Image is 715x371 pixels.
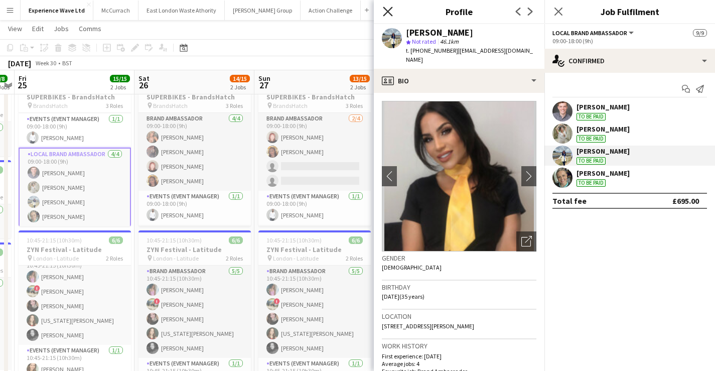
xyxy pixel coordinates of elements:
span: London - Latitude [273,255,319,262]
div: [PERSON_NAME] [577,147,630,156]
app-card-role: Brand Ambassador5/510:45-21:15 (10h30m)[PERSON_NAME]![PERSON_NAME][PERSON_NAME][US_STATE][PERSON_... [258,266,371,358]
span: | [EMAIL_ADDRESS][DOMAIN_NAME] [406,47,533,63]
span: BrandsHatch [153,102,188,109]
div: 2 Jobs [350,83,369,91]
span: [DATE] (35 years) [382,293,424,300]
span: BrandsHatch [33,102,68,109]
app-card-role: Brand Ambassador2/409:00-18:00 (9h)[PERSON_NAME][PERSON_NAME] [258,113,371,191]
span: Comms [79,24,101,33]
app-card-role: Events (Event Manager)1/109:00-18:00 (9h)[PERSON_NAME] [19,113,131,148]
span: 2 Roles [346,255,363,262]
span: 10:45-21:15 (10h30m) [147,236,202,244]
app-card-role: Brand Ambassador5/510:45-21:15 (10h30m)[PERSON_NAME]![PERSON_NAME][PERSON_NAME][US_STATE][PERSON_... [19,253,131,345]
div: Total fee [552,196,587,206]
h3: ZYN Festival - Latitude [19,245,131,254]
span: 9/9 [693,29,707,37]
span: BrandsHatch [273,102,308,109]
span: 15/15 [110,75,130,82]
app-card-role: Events (Event Manager)1/109:00-18:00 (9h)[PERSON_NAME] [258,191,371,225]
span: Fri [19,74,27,83]
span: 3 Roles [106,102,123,109]
button: East London Waste Athority [138,1,225,20]
h3: Birthday [382,283,536,292]
h3: SUPERBIKES - BrandsHatch [19,92,131,101]
span: 10:45-21:15 (10h30m) [266,236,322,244]
button: Action Challenge [301,1,361,20]
span: 6/6 [229,236,243,244]
h3: Gender [382,254,536,263]
div: To be paid [577,179,606,187]
span: 46.1km [438,38,461,45]
app-card-role: Local Brand Ambassador4/409:00-18:00 (9h)[PERSON_NAME][PERSON_NAME][PERSON_NAME][PERSON_NAME] [19,148,131,227]
a: Comms [75,22,105,35]
span: ! [274,298,280,304]
div: [PERSON_NAME] [406,28,473,37]
h3: Work history [382,341,536,350]
div: 09:00-18:00 (9h) [552,37,707,45]
button: Local Brand Ambassador [552,29,635,37]
p: Average jobs: 4 [382,360,536,367]
h3: Location [382,312,536,321]
span: 26 [137,79,150,91]
h3: Job Fulfilment [544,5,715,18]
div: To be paid [577,113,606,120]
button: [PERSON_NAME] Group [225,1,301,20]
span: London - Latitude [153,255,199,262]
div: £695.00 [672,196,699,206]
span: Edit [32,24,44,33]
span: ! [154,298,160,304]
span: 13/15 [350,75,370,82]
app-card-role: Brand Ambassador4/409:00-18:00 (9h)[PERSON_NAME][PERSON_NAME][PERSON_NAME][PERSON_NAME] [138,113,251,191]
span: [DEMOGRAPHIC_DATA] [382,264,442,271]
span: 3 Roles [226,102,243,109]
span: Sat [138,74,150,83]
div: BST [62,59,72,67]
button: McCurrach [93,1,138,20]
span: 27 [257,79,270,91]
a: View [4,22,26,35]
div: To be paid [577,135,606,143]
span: Jobs [54,24,69,33]
span: 3 Roles [346,102,363,109]
span: Local Brand Ambassador [552,29,627,37]
a: Edit [28,22,48,35]
span: 6/6 [349,236,363,244]
span: Week 30 [33,59,58,67]
span: t. [PHONE_NUMBER] [406,47,458,54]
span: [STREET_ADDRESS][PERSON_NAME] [382,322,474,330]
span: 25 [17,79,27,91]
span: 10:45-21:15 (10h30m) [27,236,82,244]
app-card-role: Brand Ambassador5/510:45-21:15 (10h30m)[PERSON_NAME]![PERSON_NAME][PERSON_NAME][US_STATE][PERSON_... [138,266,251,358]
div: [PERSON_NAME] [577,169,630,178]
h3: ZYN Festival - Latitude [138,245,251,254]
h3: SUPERBIKES - BrandsHatch [258,92,371,101]
div: 2 Jobs [110,83,129,91]
div: Confirmed [544,49,715,73]
p: First experience: [DATE] [382,352,536,360]
span: Sun [258,74,270,83]
span: View [8,24,22,33]
span: 6/6 [109,236,123,244]
app-card-role: Events (Event Manager)1/109:00-18:00 (9h)[PERSON_NAME] [138,191,251,225]
span: London - Latitude [33,255,79,262]
span: 14/15 [230,75,250,82]
span: ! [34,285,40,291]
div: To be paid [577,157,606,165]
span: 2 Roles [226,255,243,262]
button: Experience Wave Ltd [21,1,93,20]
img: Crew avatar or photo [382,101,536,252]
span: Not rated [412,38,436,45]
app-job-card: 09:00-18:00 (9h)9/9SUPERBIKES - BrandsHatch BrandsHatch3 Roles[PERSON_NAME][PERSON_NAME][PERSON_N... [19,78,131,226]
div: Bio [374,69,544,93]
div: [PERSON_NAME] [577,102,630,111]
h3: Profile [374,5,544,18]
div: [DATE] [8,58,31,68]
app-job-card: 09:00-18:00 (9h)8/9SUPERBIKES - BrandsHatch BrandsHatch3 RolesBrand Ambassador4/409:00-18:00 (9h)... [138,78,251,226]
span: 2 Roles [106,255,123,262]
app-job-card: 09:00-18:00 (9h)7/9SUPERBIKES - BrandsHatch BrandsHatch3 RolesBrand Ambassador2/409:00-18:00 (9h)... [258,78,371,226]
h3: ZYN Festival - Latitude [258,245,371,254]
h3: SUPERBIKES - BrandsHatch [138,92,251,101]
